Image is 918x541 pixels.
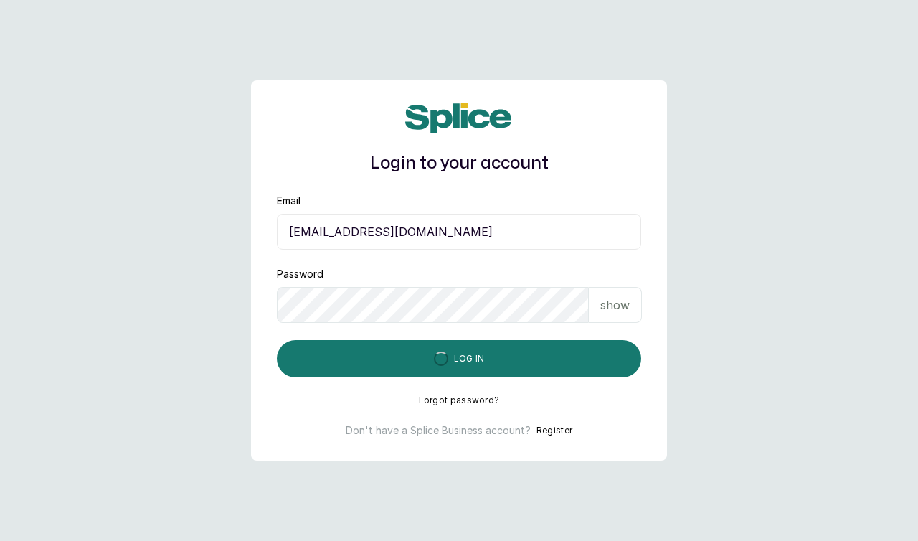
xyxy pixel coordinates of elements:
[600,296,630,314] p: show
[419,395,500,406] button: Forgot password?
[346,423,531,438] p: Don't have a Splice Business account?
[277,194,301,208] label: Email
[277,214,641,250] input: email@acme.com
[277,151,641,177] h1: Login to your account
[277,340,641,377] button: Log in
[536,423,572,438] button: Register
[277,267,323,281] label: Password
